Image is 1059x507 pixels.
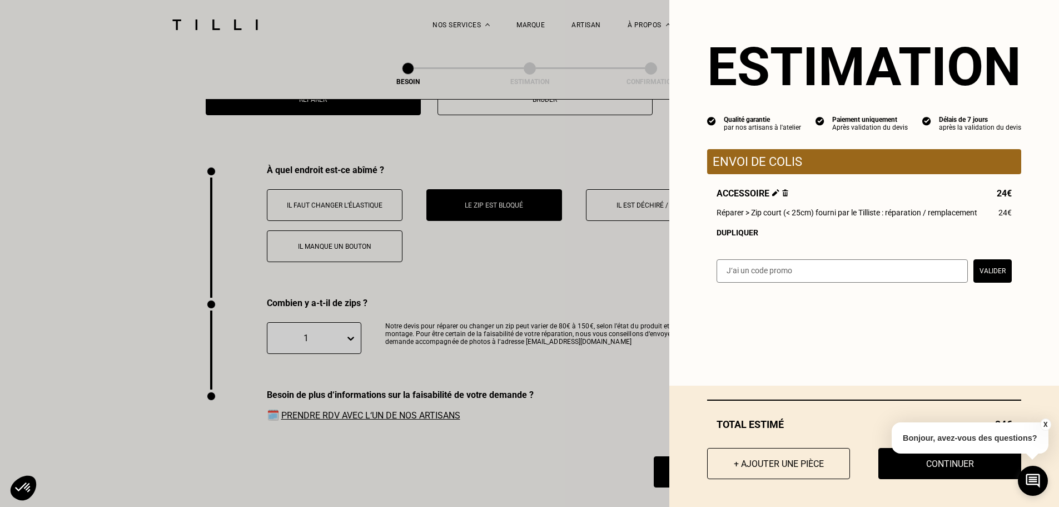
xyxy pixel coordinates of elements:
[717,259,968,283] input: J‘ai un code promo
[939,116,1021,124] div: Délais de 7 jours
[707,448,850,479] button: + Ajouter une pièce
[922,116,931,126] img: icon list info
[832,116,908,124] div: Paiement uniquement
[878,448,1021,479] button: Continuer
[724,116,801,124] div: Qualité garantie
[782,189,788,196] img: Supprimer
[832,124,908,131] div: Après validation du devis
[1040,419,1051,431] button: X
[717,228,1012,237] div: Dupliquer
[724,124,801,131] div: par nos artisans à l'atelier
[772,189,779,196] img: Éditer
[892,422,1048,454] p: Bonjour, avez-vous des questions?
[717,188,788,199] span: Accessoire
[707,116,716,126] img: icon list info
[997,188,1012,199] span: 24€
[707,419,1021,430] div: Total estimé
[998,208,1012,217] span: 24€
[816,116,824,126] img: icon list info
[939,124,1021,131] div: après la validation du devis
[973,259,1012,283] button: Valider
[717,208,977,217] span: Réparer > Zip court (< 25cm) fourni par le Tilliste : réparation / remplacement
[713,155,1016,169] p: Envoi de colis
[707,36,1021,98] section: Estimation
